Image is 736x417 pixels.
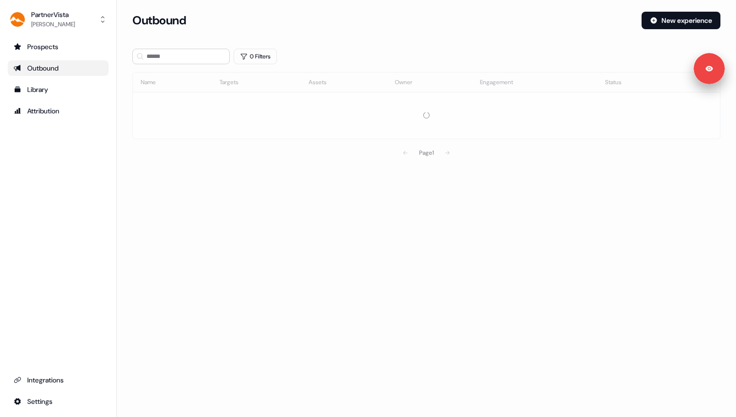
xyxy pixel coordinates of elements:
[8,372,109,388] a: Go to integrations
[14,85,103,94] div: Library
[642,12,720,29] button: New experience
[8,8,109,31] button: PartnerVista[PERSON_NAME]
[132,13,186,28] h3: Outbound
[31,10,75,19] div: PartnerVista
[234,49,277,64] button: 0 Filters
[8,82,109,97] a: Go to templates
[14,106,103,116] div: Attribution
[8,103,109,119] a: Go to attribution
[8,39,109,54] a: Go to prospects
[14,63,103,73] div: Outbound
[8,60,109,76] a: Go to outbound experience
[14,42,103,52] div: Prospects
[31,19,75,29] div: [PERSON_NAME]
[8,394,109,409] a: Go to integrations
[14,375,103,385] div: Integrations
[14,397,103,406] div: Settings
